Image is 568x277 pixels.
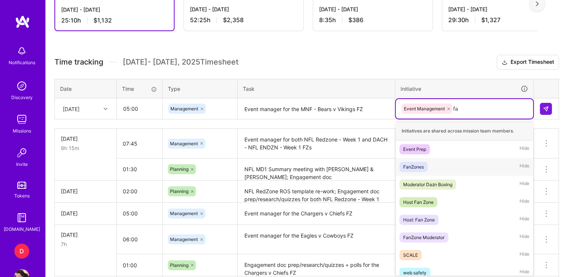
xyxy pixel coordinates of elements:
div: [DATE] - [DATE] [190,5,297,13]
img: Invite [14,145,29,160]
div: null [540,103,553,115]
a: D [12,244,31,259]
div: 9h 15m [61,144,110,152]
span: Hide [520,197,529,207]
div: [DATE] [61,231,110,239]
textarea: Event manager for the Chargers v Chiefs FZ [238,203,394,224]
div: Initiative [401,84,528,93]
input: HH:MM [117,181,162,201]
input: HH:MM [117,99,162,119]
div: SCALE [403,251,418,259]
div: D [14,244,29,259]
input: HH:MM [117,134,162,154]
span: Hide [520,232,529,242]
div: web safety [403,269,426,277]
textarea: Event manager for the MNF - Bears v Vikings FZ [238,99,394,119]
span: Planning [170,188,188,194]
div: Moderator Dazn Boxing [403,181,452,188]
img: tokens [17,182,26,189]
div: [DATE] - [DATE] [448,5,556,13]
span: $1,132 [93,17,112,24]
span: Hide [520,162,529,172]
div: [DATE] [61,187,110,195]
th: Date [55,79,117,98]
div: 52:25 h [190,16,297,24]
img: right [536,1,539,6]
i: icon Download [502,59,508,66]
span: Planning [170,166,188,172]
div: Tokens [14,192,30,200]
span: Management [170,106,198,111]
div: FanZones [403,163,424,171]
input: HH:MM [117,203,162,223]
div: Notifications [9,59,35,66]
textarea: Engagement doc prep/research/quizzes + polls for the Chargers v Chiefs FZ [238,255,394,275]
span: Hide [520,179,529,190]
input: HH:MM [117,229,162,249]
span: Management [170,211,198,216]
div: FanZone Moderator [403,233,444,241]
textarea: NFL MD1 Summary meeting with [PERSON_NAME] & [PERSON_NAME]; Engagement doc prep/research/quizzes ... [238,159,394,180]
div: Event Prep [403,145,426,153]
th: Type [163,79,238,98]
span: $386 [348,16,363,24]
div: [DOMAIN_NAME] [4,225,40,233]
th: Task [238,79,395,98]
textarea: NFL RedZone ROS template re-work; Engagement doc prep/research/quizzes for both NFL Redzone - Wee... [238,181,394,202]
img: logo [15,15,30,29]
img: bell [14,44,29,59]
i: icon Chevron [104,107,107,111]
span: Management [170,236,198,242]
img: discovery [14,78,29,93]
span: Hide [520,215,529,225]
span: Hide [520,250,529,260]
span: $2,358 [223,16,244,24]
img: guide book [14,210,29,225]
textarea: Event manager for both NFL Redzone - Week 1 and DACH - NFL ENDZN - Week 1 FZs [238,129,394,158]
div: 8:35 h [319,16,426,24]
span: Management [170,141,198,146]
span: Event Management [404,106,445,111]
input: HH:MM [117,255,162,275]
div: Discovery [11,93,33,101]
span: [DATE] - [DATE] , 2025 Timesheet [123,57,238,67]
div: [DATE] [61,135,110,143]
div: Time [122,85,157,93]
div: 7h [61,240,110,248]
div: Initiatives are shared across mission team members. [396,122,533,140]
div: 25:10 h [61,17,168,24]
textarea: Event manager for the Eagles v Cowboys FZ [238,226,394,254]
div: Invite [16,160,28,168]
span: Planning [170,262,188,268]
div: [DATE] [61,209,110,217]
div: Host: Fan Zone [403,216,435,224]
div: [DATE] - [DATE] [319,5,426,13]
div: Host Fan Zone [403,198,434,206]
div: Missions [13,127,31,135]
img: teamwork [14,112,29,127]
span: Time tracking [54,57,103,67]
button: Export Timesheet [497,55,559,70]
div: [DATE] [63,105,80,113]
input: HH:MM [117,159,162,179]
div: 29:30 h [448,16,556,24]
span: Hide [520,144,529,154]
span: $1,327 [481,16,500,24]
img: Submit [543,106,549,112]
div: [DATE] - [DATE] [61,6,168,14]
